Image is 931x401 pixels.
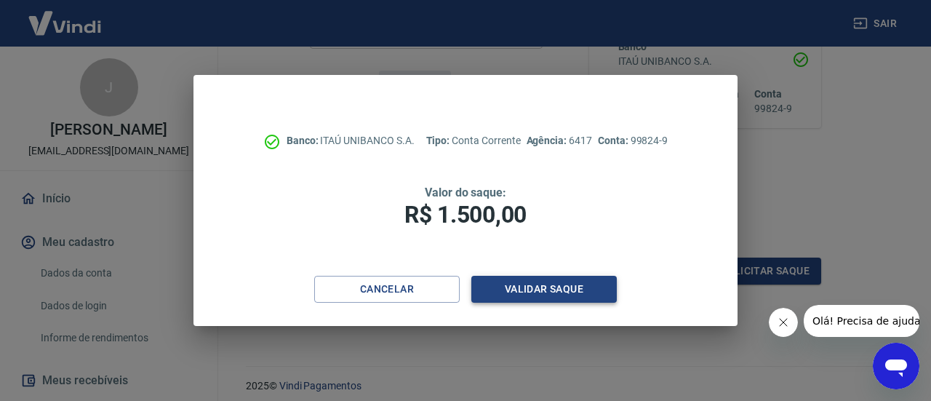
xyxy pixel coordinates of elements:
iframe: Fechar mensagem [769,308,798,337]
span: Valor do saque: [425,186,506,199]
button: Validar saque [471,276,617,303]
span: Tipo: [426,135,452,146]
button: Cancelar [314,276,460,303]
iframe: Mensagem da empresa [804,305,919,337]
p: ITAÚ UNIBANCO S.A. [287,133,415,148]
iframe: Botão para abrir a janela de mensagens [873,343,919,389]
p: 99824-9 [598,133,668,148]
span: Banco: [287,135,321,146]
span: Agência: [527,135,570,146]
span: Conta: [598,135,631,146]
span: Olá! Precisa de ajuda? [9,10,122,22]
p: 6417 [527,133,592,148]
span: R$ 1.500,00 [404,201,527,229]
p: Conta Corrente [426,133,521,148]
